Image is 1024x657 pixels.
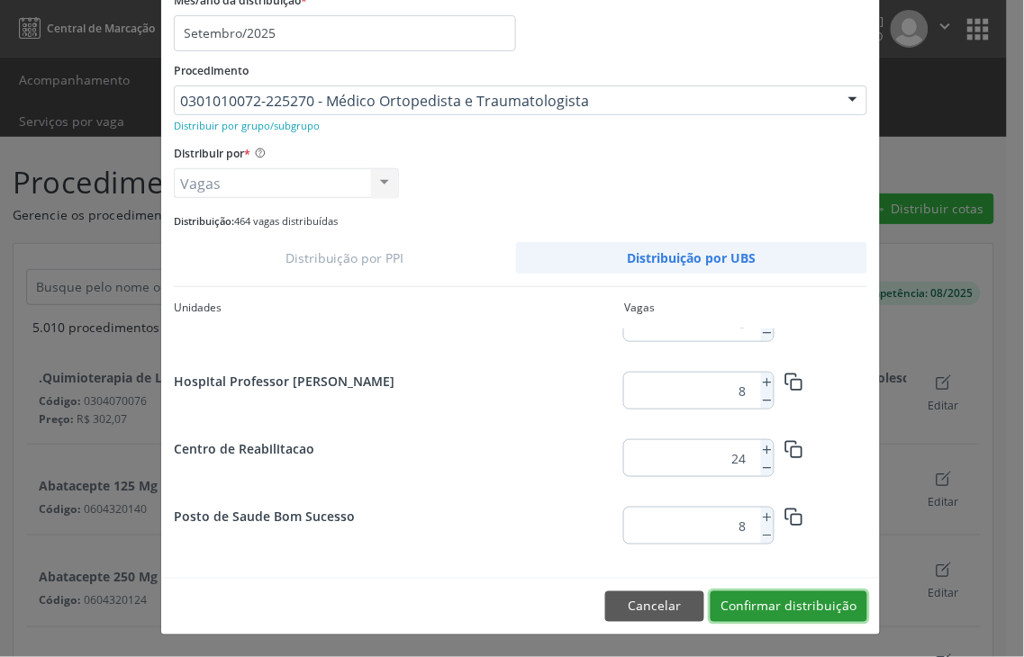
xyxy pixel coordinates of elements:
input: Selecione o mês/ano [174,15,516,51]
div: Vagas [624,300,655,316]
a: Distribuição por PPI [174,242,516,274]
ion-icon: help circle outline [250,140,267,159]
label: Procedimento [174,58,249,85]
label: Distribuir por [174,140,250,168]
small: 464 vagas distribuídas [174,214,338,228]
div: Unidades [174,300,624,316]
span: Distribuição: [174,214,234,228]
a: Distribuir por grupo/subgrupo [174,116,320,133]
div: Centro de Reabilitacao [174,439,624,458]
div: Posto de Saude Bom Sucesso [174,507,624,526]
button: Cancelar [605,591,704,622]
button: Confirmar distribuição [711,591,867,622]
span: 0301010072-225270 - Médico Ortopedista e Traumatologista [180,92,830,110]
div: Hospital Professor [PERSON_NAME] [174,372,624,391]
small: Distribuir por grupo/subgrupo [174,119,320,132]
a: Distribuição por UBS [516,242,868,274]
